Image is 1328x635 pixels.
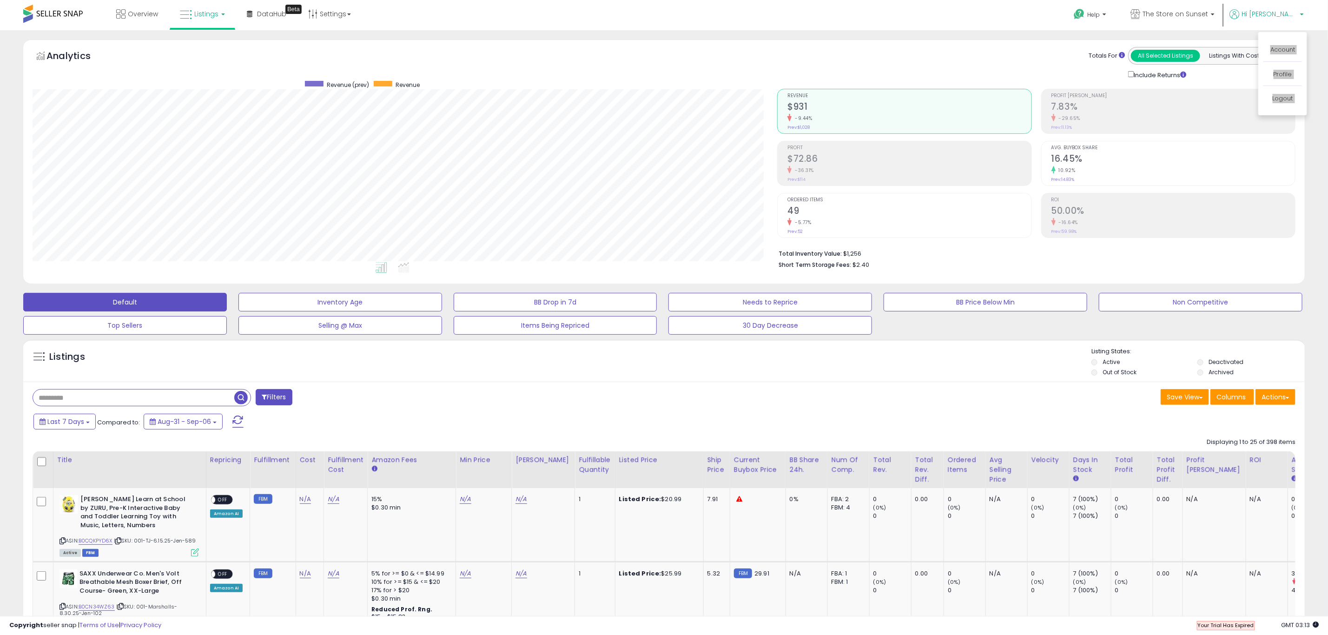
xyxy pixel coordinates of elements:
span: All listings currently available for purchase on Amazon [59,549,81,557]
a: B0CQKPYD6X [79,537,112,545]
div: 0.00 [1157,495,1176,503]
div: Num of Comp. [832,455,866,475]
div: Fulfillable Quantity [579,455,611,475]
small: (0%) [1115,578,1128,586]
button: BB Price Below Min [884,293,1087,311]
span: | SKU: 001-TJ-6.15.25-Jen-589 [114,537,196,544]
button: Last 7 Days [33,414,96,430]
small: FBM [734,569,752,578]
a: N/A [328,495,339,504]
div: FBM: 4 [832,503,862,512]
p: Listing States: [1091,347,1305,356]
div: 17% for > $20 [371,586,449,595]
span: Columns [1216,392,1246,402]
div: 0 [873,512,911,520]
div: 7 (100%) [1073,586,1111,595]
div: Days In Stock [1073,455,1107,475]
small: (0%) [1031,504,1044,511]
div: FBA: 1 [832,569,862,578]
button: Inventory Age [238,293,442,311]
b: SAXX Underwear Co. Men's Volt Breathable Mesh Boxer Brief, Off Course- Green, XX-Large [79,569,192,598]
small: FBM [254,569,272,578]
div: Include Returns [1121,69,1198,79]
span: Help [1087,11,1100,19]
button: Non Competitive [1099,293,1302,311]
a: N/A [460,495,471,504]
div: FBM: 1 [832,578,862,586]
h5: Analytics [46,49,109,65]
div: Fulfillment [254,455,291,465]
span: Listings [194,9,218,19]
h2: 49 [787,205,1031,218]
div: ASIN: [59,569,199,628]
div: 1 [579,495,608,503]
div: 0.00 [915,569,937,578]
span: Revenue [787,93,1031,99]
small: Prev: 59.98% [1051,229,1077,234]
label: Archived [1209,368,1234,376]
span: Ordered Items [787,198,1031,203]
small: (0%) [1292,504,1305,511]
span: | SKU: 001-Marshalls-8.30.25-Jen-102 [59,603,177,617]
span: 29.91 [754,569,769,578]
div: Amazon Fees [371,455,452,465]
button: Save View [1161,389,1209,405]
span: The Store on Sunset [1143,9,1208,19]
div: 0 [1031,512,1069,520]
div: 0 [1031,495,1069,503]
div: Totals For [1089,52,1125,60]
a: Help [1066,1,1116,30]
i: Get Help [1073,8,1085,20]
div: 10% for >= $15 & <= $20 [371,578,449,586]
div: 5% for >= $0 & <= $14.99 [371,569,449,578]
div: Amazon AI [210,509,243,518]
div: N/A [990,495,1020,503]
span: OFF [215,570,230,578]
div: $0.30 min [371,503,449,512]
button: Needs to Reprice [668,293,872,311]
div: 0 [948,512,985,520]
span: $2.40 [852,260,869,269]
small: Prev: $114 [787,177,806,182]
div: Total Rev. [873,455,907,475]
h2: $72.86 [787,153,1031,166]
div: 0 [948,495,985,503]
span: Revenue [396,81,420,89]
div: 0.00 [915,495,937,503]
div: Repricing [210,455,246,465]
h2: $931 [787,101,1031,114]
span: DataHub [257,9,286,19]
div: 0 [873,586,911,595]
div: 0 [1115,586,1153,595]
div: 0 [873,495,911,503]
small: (0%) [1073,578,1086,586]
button: 30 Day Decrease [668,316,872,335]
span: Overview [128,9,158,19]
small: -36.31% [792,167,814,174]
span: Your Trial Has Expired [1198,622,1254,629]
div: Displaying 1 to 25 of 398 items [1207,438,1295,447]
small: (0%) [948,504,961,511]
a: N/A [300,495,311,504]
label: Deactivated [1209,358,1243,366]
div: $25.99 [619,569,696,578]
div: ASIN: [59,495,199,556]
span: Profit [787,146,1031,151]
img: 41oeZxqmX6L._SL40_.jpg [59,495,78,514]
a: N/A [328,569,339,578]
small: 10.92% [1056,167,1076,174]
div: $20.99 [619,495,696,503]
b: Total Inventory Value: [779,250,842,258]
small: -9.44% [792,115,812,122]
div: ROI [1250,455,1284,465]
div: 0 [1115,569,1153,578]
span: ROI [1051,198,1295,203]
div: 0 [1115,495,1153,503]
button: Columns [1210,389,1254,405]
div: Ship Price [707,455,726,475]
b: Listed Price: [619,495,661,503]
div: 15% [371,495,449,503]
div: 7 (100%) [1073,569,1111,578]
small: Avg BB Share. [1292,475,1297,483]
button: Selling @ Max [238,316,442,335]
